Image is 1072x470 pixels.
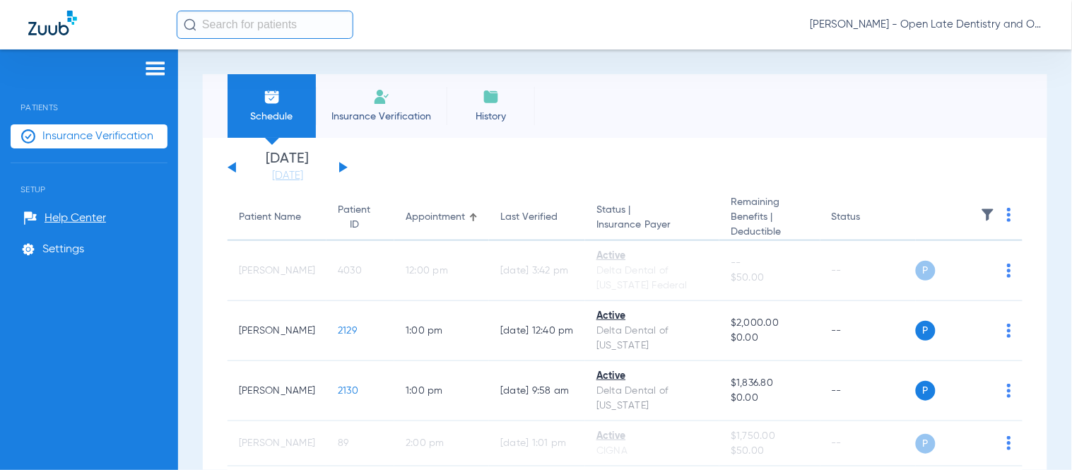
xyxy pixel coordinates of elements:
[394,361,489,421] td: 1:00 PM
[811,18,1044,32] span: [PERSON_NAME] - Open Late Dentistry and Orthodontics
[731,225,808,240] span: Deductible
[239,210,301,225] div: Patient Name
[42,129,153,143] span: Insurance Verification
[11,163,167,194] span: Setup
[264,88,281,105] img: Schedule
[719,195,820,241] th: Remaining Benefits |
[489,241,585,301] td: [DATE] 3:42 PM
[406,210,478,225] div: Appointment
[820,301,916,361] td: --
[731,376,808,391] span: $1,836.80
[596,264,708,293] div: Delta Dental of [US_STATE] Federal
[245,152,330,183] li: [DATE]
[338,438,349,448] span: 89
[731,444,808,459] span: $50.00
[228,301,326,361] td: [PERSON_NAME]
[42,242,84,257] span: Settings
[596,444,708,459] div: CIGNA
[489,421,585,466] td: [DATE] 1:01 PM
[820,195,916,241] th: Status
[28,11,77,35] img: Zuub Logo
[500,210,558,225] div: Last Verified
[1007,384,1011,398] img: group-dot-blue.svg
[820,361,916,421] td: --
[489,361,585,421] td: [DATE] 9:58 AM
[1001,402,1072,470] iframe: Chat Widget
[596,384,708,413] div: Delta Dental of [US_STATE]
[731,391,808,406] span: $0.00
[731,271,808,286] span: $50.00
[731,331,808,346] span: $0.00
[394,301,489,361] td: 1:00 PM
[596,429,708,444] div: Active
[916,381,936,401] span: P
[326,110,436,124] span: Insurance Verification
[373,88,390,105] img: Manual Insurance Verification
[338,266,362,276] span: 4030
[338,326,357,336] span: 2129
[184,18,196,31] img: Search Icon
[1007,324,1011,338] img: group-dot-blue.svg
[338,203,370,233] div: Patient ID
[916,261,936,281] span: P
[144,60,167,77] img: hamburger-icon
[596,369,708,384] div: Active
[981,208,995,222] img: filter.svg
[394,421,489,466] td: 2:00 PM
[245,169,330,183] a: [DATE]
[45,211,106,225] span: Help Center
[23,211,106,225] a: Help Center
[731,429,808,444] span: $1,750.00
[11,81,167,112] span: Patients
[228,241,326,301] td: [PERSON_NAME]
[394,241,489,301] td: 12:00 PM
[596,324,708,353] div: Delta Dental of [US_STATE]
[177,11,353,39] input: Search for patients
[916,321,936,341] span: P
[457,110,524,124] span: History
[338,203,383,233] div: Patient ID
[731,256,808,271] span: --
[238,110,305,124] span: Schedule
[820,241,916,301] td: --
[596,249,708,264] div: Active
[406,210,465,225] div: Appointment
[820,421,916,466] td: --
[596,218,708,233] span: Insurance Payer
[228,421,326,466] td: [PERSON_NAME]
[1007,208,1011,222] img: group-dot-blue.svg
[483,88,500,105] img: History
[489,301,585,361] td: [DATE] 12:40 PM
[1007,264,1011,278] img: group-dot-blue.svg
[585,195,719,241] th: Status |
[228,361,326,421] td: [PERSON_NAME]
[916,434,936,454] span: P
[731,316,808,331] span: $2,000.00
[500,210,574,225] div: Last Verified
[239,210,315,225] div: Patient Name
[596,309,708,324] div: Active
[338,386,358,396] span: 2130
